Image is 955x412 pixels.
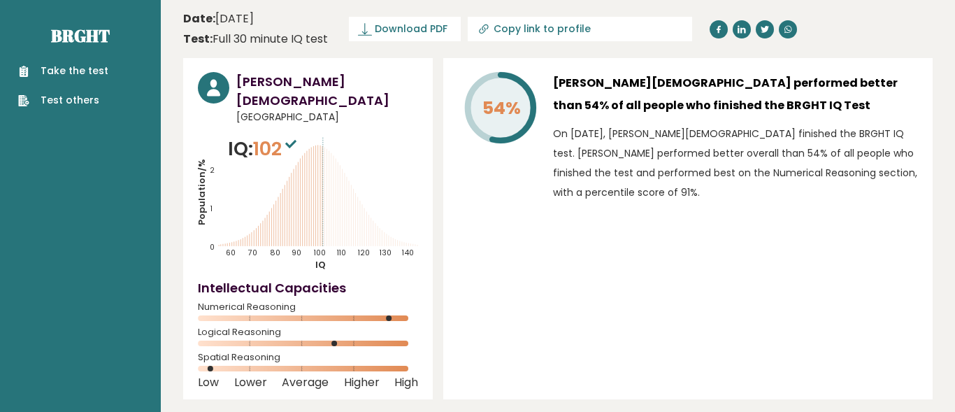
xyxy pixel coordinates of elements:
[234,380,267,385] span: Lower
[253,136,300,162] span: 102
[198,329,418,335] span: Logical Reasoning
[379,248,392,258] tspan: 130
[270,248,280,258] tspan: 80
[198,380,219,385] span: Low
[313,248,326,258] tspan: 100
[210,204,213,214] tspan: 1
[198,278,418,297] h4: Intellectual Capacities
[394,380,418,385] span: High
[195,159,208,225] tspan: Population/%
[210,166,215,176] tspan: 2
[553,72,918,117] h3: [PERSON_NAME][DEMOGRAPHIC_DATA] performed better than 54% of all people who finished the BRGHT IQ...
[344,380,380,385] span: Higher
[183,31,213,47] b: Test:
[183,31,328,48] div: Full 30 minute IQ test
[198,304,418,310] span: Numerical Reasoning
[236,110,418,125] span: [GEOGRAPHIC_DATA]
[401,248,414,258] tspan: 140
[553,124,918,202] p: On [DATE], [PERSON_NAME][DEMOGRAPHIC_DATA] finished the BRGHT IQ test. [PERSON_NAME] performed be...
[357,248,370,258] tspan: 120
[336,248,346,258] tspan: 110
[236,72,418,110] h3: [PERSON_NAME][DEMOGRAPHIC_DATA]
[375,22,447,36] span: Download PDF
[183,10,254,27] time: [DATE]
[247,248,257,258] tspan: 70
[282,380,329,385] span: Average
[482,96,521,120] tspan: 54%
[51,24,110,47] a: Brght
[316,258,326,271] tspan: IQ
[198,355,418,360] span: Spatial Reasoning
[210,242,215,253] tspan: 0
[18,93,108,108] a: Test others
[292,248,301,258] tspan: 90
[226,248,236,258] tspan: 60
[228,135,300,163] p: IQ:
[18,64,108,78] a: Take the test
[349,17,461,41] a: Download PDF
[183,10,215,27] b: Date:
